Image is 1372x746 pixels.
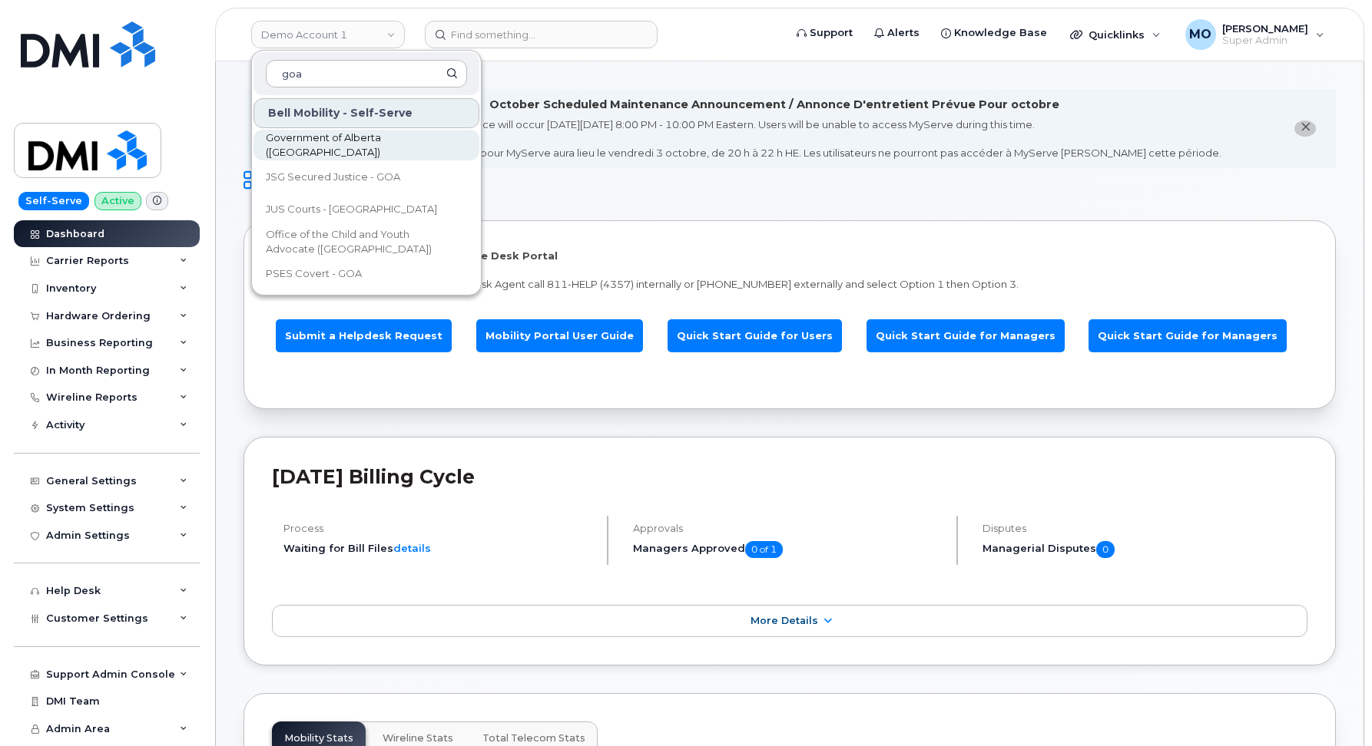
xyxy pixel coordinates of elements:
span: JUS Courts - [GEOGRAPHIC_DATA] [266,202,437,217]
span: Government of Alberta ([GEOGRAPHIC_DATA]) [266,130,442,160]
input: Search [266,60,467,87]
span: 0 [1096,541,1115,558]
a: JSG Secured Justice - GOA [254,162,479,193]
h5: Managerial Disputes [983,541,1307,558]
h2: [DATE] Billing Cycle [272,465,1307,488]
span: PSES Covert - GOA [266,266,362,282]
span: Wireline Stats [383,732,453,744]
h4: Disputes [983,523,1307,534]
a: Government of Alberta ([GEOGRAPHIC_DATA]) [254,130,479,160]
p: To speak with a Mobile Device Service Desk Agent call 811-HELP (4357) internally or [PHONE_NUMBER... [272,277,1307,292]
span: More Details [751,615,818,626]
a: details [393,542,431,554]
h4: Approvals [633,523,943,534]
div: MyServe scheduled maintenance will occur [DATE][DATE] 8:00 PM - 10:00 PM Eastern. Users will be u... [326,117,1221,160]
a: Quick Start Guide for Users [668,319,842,352]
h4: Process [283,523,594,534]
button: close notification [1294,120,1316,137]
li: Waiting for Bill Files [283,541,594,556]
div: Bell Mobility - Self-Serve [254,98,479,128]
div: October Scheduled Maintenance Announcement / Annonce D'entretient Prévue Pour octobre [489,97,1059,113]
a: Office of the Child and Youth Advocate ([GEOGRAPHIC_DATA]) [254,226,479,257]
a: Mobility Portal User Guide [476,319,643,352]
span: 0 of 1 [745,541,783,558]
span: JSG Secured Justice - GOA [266,170,400,185]
h5: Managers Approved [633,541,943,558]
a: Quick Start Guide for Managers [1089,319,1287,352]
a: Submit a Helpdesk Request [276,319,452,352]
a: JUS Courts - [GEOGRAPHIC_DATA] [254,194,479,225]
span: Office of the Child and Youth Advocate ([GEOGRAPHIC_DATA]) [266,227,442,257]
a: PSES Covert - GOA [254,259,479,289]
a: Quick Start Guide for Managers [867,319,1065,352]
span: Total Telecom Stats [482,732,585,744]
p: Welcome to the Mobile Device Service Desk Portal [272,249,1307,263]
